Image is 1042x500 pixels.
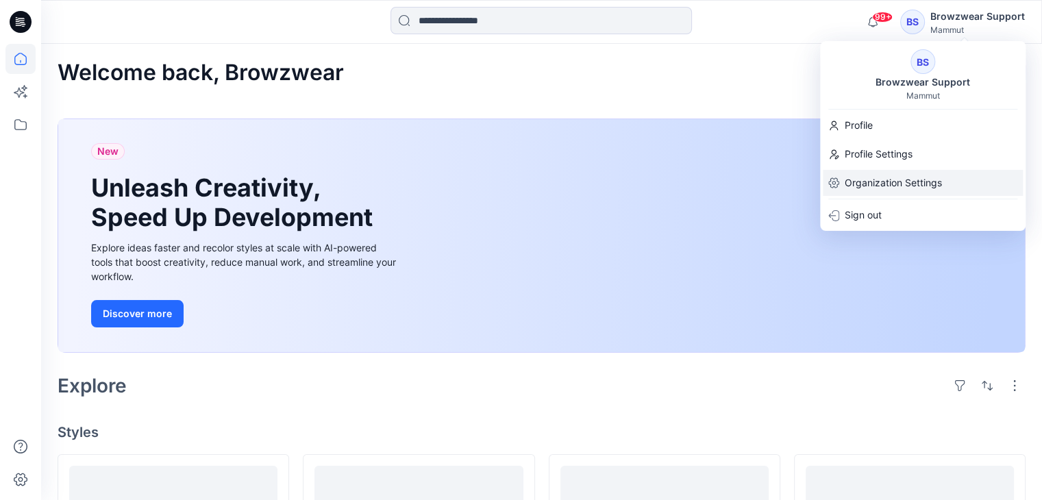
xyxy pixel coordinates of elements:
p: Sign out [845,202,882,228]
h2: Explore [58,375,127,397]
h4: Styles [58,424,1026,440]
span: 99+ [872,12,893,23]
p: Profile [845,112,873,138]
a: Profile Settings [820,141,1026,167]
button: Discover more [91,300,184,327]
a: Profile [820,112,1026,138]
span: New [97,143,119,160]
p: Organization Settings [845,170,942,196]
div: BS [910,49,935,74]
a: Discover more [91,300,399,327]
div: Mammut [930,25,1025,35]
div: Browzwear Support [867,74,978,90]
div: Explore ideas faster and recolor styles at scale with AI-powered tools that boost creativity, red... [91,240,399,284]
a: Organization Settings [820,170,1026,196]
p: Profile Settings [845,141,913,167]
div: Mammut [906,90,940,101]
div: Browzwear Support [930,8,1025,25]
h1: Unleash Creativity, Speed Up Development [91,173,379,232]
h2: Welcome back, Browzwear [58,60,344,86]
div: BS [900,10,925,34]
